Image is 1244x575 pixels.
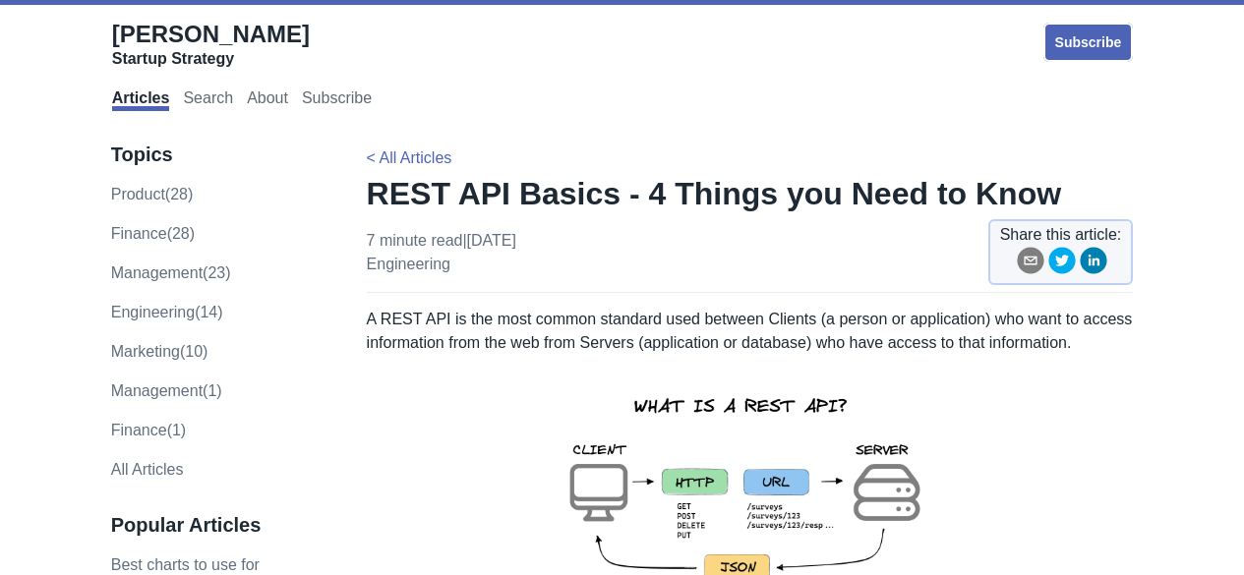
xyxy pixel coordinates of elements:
span: [PERSON_NAME] [112,21,310,47]
a: finance(28) [111,225,195,242]
a: [PERSON_NAME]Startup Strategy [112,20,310,69]
a: Finance(1) [111,422,186,438]
a: < All Articles [367,149,452,166]
a: management(23) [111,264,231,281]
span: Share this article: [1000,223,1122,247]
a: Articles [112,89,170,111]
h3: Topics [111,143,326,167]
h3: Popular Articles [111,513,326,538]
p: 7 minute read | [DATE] [367,229,516,276]
a: Search [183,89,233,111]
a: engineering [367,256,450,272]
p: A REST API is the most common standard used between Clients (a person or application) who want to... [367,308,1134,355]
a: Subscribe [302,89,372,111]
h1: REST API Basics - 4 Things you Need to Know [367,174,1134,213]
a: product(28) [111,186,194,202]
a: marketing(10) [111,343,208,360]
a: All Articles [111,461,184,478]
button: twitter [1048,247,1076,281]
a: engineering(14) [111,304,223,320]
button: email [1017,247,1044,281]
a: Management(1) [111,382,222,399]
button: linkedin [1080,247,1107,281]
a: Subscribe [1043,23,1134,62]
a: About [247,89,288,111]
div: Startup Strategy [112,49,310,69]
